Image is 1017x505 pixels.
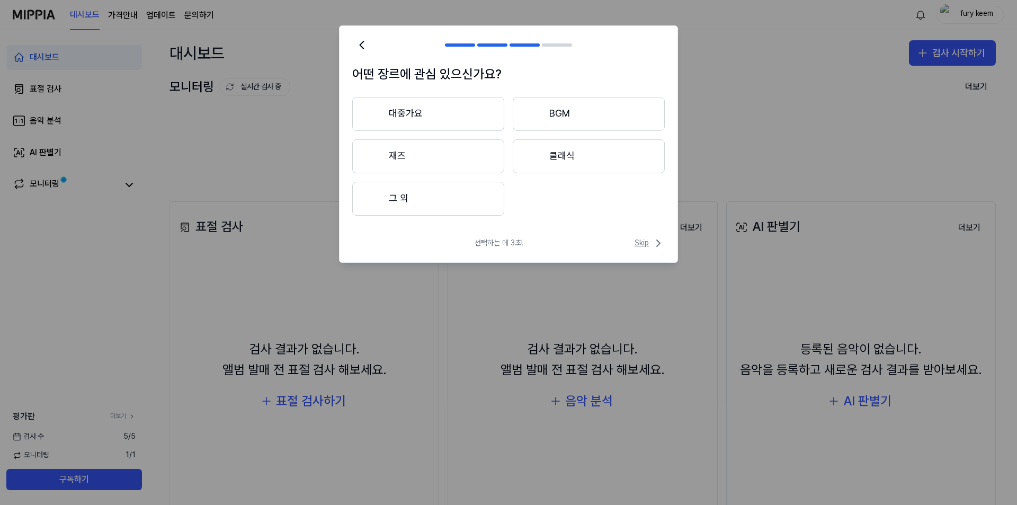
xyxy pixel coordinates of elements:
[352,64,665,84] h1: 어떤 장르에 관심 있으신가요?
[352,139,504,173] button: 재즈
[635,237,665,250] span: Skip
[352,97,504,131] button: 대중가요
[475,238,523,249] span: 선택하는 데 3초!
[513,97,665,131] button: BGM
[513,139,665,173] button: 클래식
[632,237,665,250] button: Skip
[352,182,504,216] button: 그 외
